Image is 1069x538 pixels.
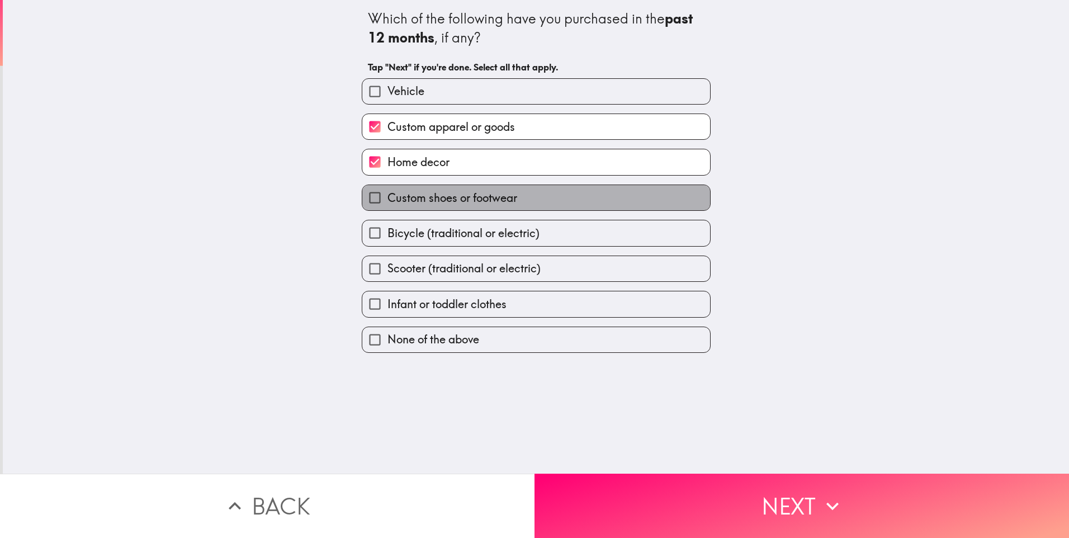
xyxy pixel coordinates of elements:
[362,79,710,104] button: Vehicle
[362,114,710,139] button: Custom apparel or goods
[362,185,710,210] button: Custom shoes or footwear
[362,291,710,317] button: Infant or toddler clothes
[387,225,540,241] span: Bicycle (traditional or electric)
[387,83,424,99] span: Vehicle
[362,149,710,174] button: Home decor
[368,10,704,47] div: Which of the following have you purchased in the , if any?
[387,332,479,347] span: None of the above
[387,296,507,312] span: Infant or toddler clothes
[362,220,710,246] button: Bicycle (traditional or electric)
[362,327,710,352] button: None of the above
[387,119,515,135] span: Custom apparel or goods
[362,256,710,281] button: Scooter (traditional or electric)
[387,154,450,170] span: Home decor
[387,190,517,206] span: Custom shoes or footwear
[368,10,696,46] b: past 12 months
[387,261,541,276] span: Scooter (traditional or electric)
[534,474,1069,538] button: Next
[368,61,704,73] h6: Tap "Next" if you're done. Select all that apply.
